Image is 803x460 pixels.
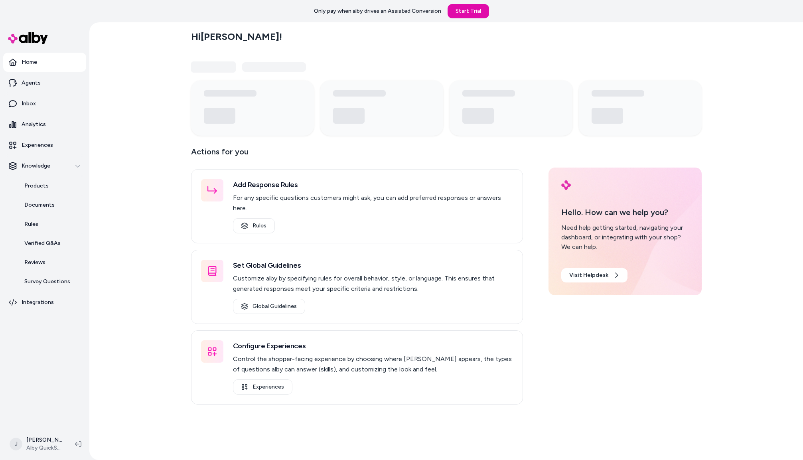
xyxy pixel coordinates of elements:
[233,354,513,375] p: Control the shopper-facing experience by choosing where [PERSON_NAME] appears, the types of quest...
[3,156,86,176] button: Knowledge
[10,438,22,450] span: J
[233,193,513,213] p: For any specific questions customers might ask, you can add preferred responses or answers here.
[24,220,38,228] p: Rules
[3,94,86,113] a: Inbox
[233,218,275,233] a: Rules
[22,141,53,149] p: Experiences
[24,239,61,247] p: Verified Q&As
[3,53,86,72] a: Home
[16,272,86,291] a: Survey Questions
[22,100,36,108] p: Inbox
[16,176,86,195] a: Products
[561,268,627,282] a: Visit Helpdesk
[24,201,55,209] p: Documents
[16,253,86,272] a: Reviews
[22,298,54,306] p: Integrations
[22,79,41,87] p: Agents
[3,73,86,93] a: Agents
[24,182,49,190] p: Products
[561,206,689,218] p: Hello. How can we help you?
[233,179,513,190] h3: Add Response Rules
[22,58,37,66] p: Home
[5,431,69,457] button: J[PERSON_NAME]Alby QuickStart Store
[233,340,513,351] h3: Configure Experiences
[561,223,689,252] div: Need help getting started, navigating your dashboard, or integrating with your shop? We can help.
[16,234,86,253] a: Verified Q&As
[233,299,305,314] a: Global Guidelines
[191,31,282,43] h2: Hi [PERSON_NAME] !
[3,115,86,134] a: Analytics
[24,259,45,267] p: Reviews
[22,162,50,170] p: Knowledge
[233,273,513,294] p: Customize alby by specifying rules for overall behavior, style, or language. This ensures that ge...
[26,444,62,452] span: Alby QuickStart Store
[16,195,86,215] a: Documents
[233,260,513,271] h3: Set Global Guidelines
[314,7,441,15] p: Only pay when alby drives an Assisted Conversion
[448,4,489,18] a: Start Trial
[26,436,62,444] p: [PERSON_NAME]
[3,293,86,312] a: Integrations
[233,379,292,395] a: Experiences
[8,32,48,44] img: alby Logo
[3,136,86,155] a: Experiences
[561,180,571,190] img: alby Logo
[191,145,523,164] p: Actions for you
[24,278,70,286] p: Survey Questions
[22,120,46,128] p: Analytics
[16,215,86,234] a: Rules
